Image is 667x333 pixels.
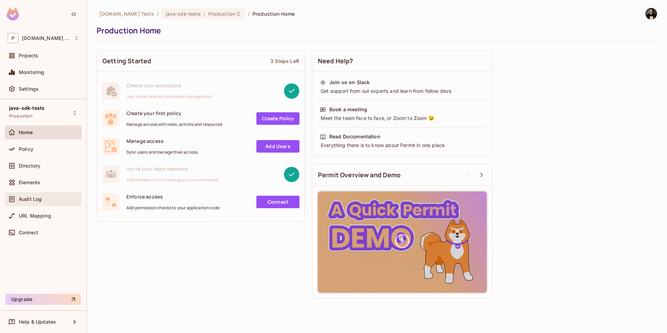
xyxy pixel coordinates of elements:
span: Audit Log [19,196,42,202]
span: Create your workspace [126,82,212,89]
span: the active workspace [99,10,154,17]
li: / [157,10,159,17]
img: SReyMgAAAABJRU5ErkJggg== [7,8,19,21]
span: Settings [19,86,39,92]
span: : [203,11,206,17]
span: java-sdk-tests [166,10,201,17]
a: Connect [256,196,299,208]
span: Permit Overview and Demo [318,171,401,179]
span: Manage access [126,138,198,144]
span: Add members to this workspace or environment [126,177,219,183]
span: Production [208,10,236,17]
div: 3 Steps Left [270,58,299,64]
span: URL Mapping [19,213,51,219]
div: Meet the team face to face, or Zoom to Zoom 😉 [320,115,485,122]
a: Create Policy [256,112,299,125]
div: Read Documentation [329,133,380,140]
span: Elements [19,180,40,185]
span: Getting Started [102,57,151,65]
span: Production Home [253,10,295,17]
span: Policy [19,146,33,152]
span: Create your first policy [126,110,222,116]
li: / [248,10,250,17]
span: Your home base for permission management [126,94,212,99]
div: Production Home [97,25,654,36]
span: P [8,33,18,43]
img: Eli Moshkovich [645,8,657,19]
span: Help & Updates [19,319,56,325]
span: Workspace: Permit.io Tests [22,35,71,41]
span: Need Help? [318,57,353,65]
div: Get support from out experts and learn from fellow devs [320,88,485,95]
a: Add Users [256,140,299,153]
span: Enforce access [126,193,220,200]
span: Directory [19,163,40,169]
div: Join us on Slack [329,79,370,86]
span: java-sdk-tests [9,105,44,111]
button: Upgrade [6,294,81,305]
span: Production [9,113,33,119]
span: Monitoring [19,70,44,75]
span: Sync users and manage their access [126,149,198,155]
span: Manage access with roles, actions and resources [126,122,222,127]
span: Projects [19,53,38,58]
span: Add permission checks to your application code [126,205,220,211]
span: Invite your team members [126,165,219,172]
div: Book a meeting [329,106,367,113]
span: Home [19,130,33,135]
div: Everything there is to know about Permit in one place [320,142,485,149]
span: Connect [19,230,38,235]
